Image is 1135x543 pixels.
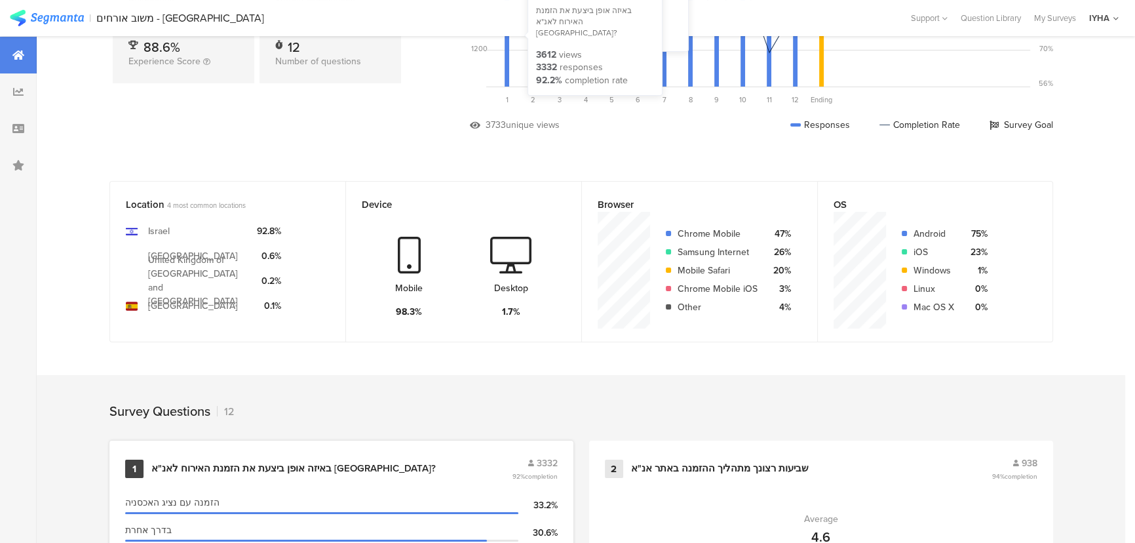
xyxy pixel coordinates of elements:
[148,299,238,313] div: [GEOGRAPHIC_DATA]
[148,253,246,308] div: United Kingdom of [GEOGRAPHIC_DATA] and [GEOGRAPHIC_DATA]
[584,94,588,105] span: 4
[965,264,988,277] div: 1%
[512,472,558,481] span: 92%
[257,249,281,263] div: 0.6%
[965,227,988,241] div: 75%
[965,300,988,314] div: 0%
[89,10,91,26] div: |
[739,94,746,105] span: 10
[914,300,954,314] div: Mac OS X
[506,118,560,132] div: unique views
[914,282,954,296] div: Linux
[148,224,170,238] div: Israel
[768,264,791,277] div: 20%
[678,245,758,259] div: Samsung Internet
[689,94,693,105] span: 8
[494,281,528,295] div: Desktop
[502,305,520,319] div: 1.7%
[631,462,809,475] div: שביעות רצונך מתהליך ההזמנה באתר אנ"א
[536,74,562,87] div: 92.2%
[536,5,654,38] div: באיזה אופן ביצעת את הזמנת האירוח לאנ"א [GEOGRAPHIC_DATA]?
[471,43,488,54] div: 1200
[678,264,758,277] div: Mobile Safari
[804,512,838,526] div: Average
[536,49,556,62] div: 3612
[954,12,1028,24] a: Question Library
[879,118,960,132] div: Completion Rate
[914,245,954,259] div: iOS
[965,245,988,259] div: 23%
[217,404,234,419] div: 12
[128,54,201,68] span: Experience Score
[1022,456,1037,470] span: 938
[809,94,835,105] div: Ending
[834,197,1015,212] div: OS
[678,282,758,296] div: Chrome Mobile iOS
[792,94,799,105] span: 12
[965,282,988,296] div: 0%
[560,61,603,74] div: responses
[288,37,300,50] div: 12
[151,462,436,475] div: באיזה אופן ביצעת את הזמנת האירוח לאנ"א [GEOGRAPHIC_DATA]?
[148,249,238,263] div: [GEOGRAPHIC_DATA]
[257,299,281,313] div: 0.1%
[125,496,220,510] span: הזמנה עם נציג האכסניה
[96,12,264,24] div: משוב אורחים - [GEOGRAPHIC_DATA]
[605,460,623,478] div: 2
[257,274,281,288] div: 0.2%
[678,300,758,314] div: Other
[257,224,281,238] div: 92.8%
[536,61,557,74] div: 3332
[790,118,850,132] div: Responses
[914,227,954,241] div: Android
[768,245,791,259] div: 26%
[126,197,308,212] div: Location
[486,118,506,132] div: 3733
[537,456,558,470] span: 3332
[565,74,628,87] div: completion rate
[144,37,180,57] span: 88.6%
[768,227,791,241] div: 47%
[167,200,246,211] span: 4 most common locations
[1028,12,1083,24] a: My Surveys
[395,281,423,295] div: Mobile
[714,94,719,105] span: 9
[992,472,1037,481] span: 94%
[506,94,509,105] span: 1
[525,472,558,481] span: completion
[598,197,780,212] div: Browser
[1039,78,1053,89] div: 56%
[678,227,758,241] div: Chrome Mobile
[275,54,361,68] span: Number of questions
[663,94,666,105] span: 7
[109,401,210,421] div: Survey Questions
[911,8,948,28] div: Support
[768,282,791,296] div: 3%
[1005,472,1037,481] span: completion
[125,523,172,537] span: בדרך אחרת
[558,94,562,105] span: 3
[531,94,535,105] span: 2
[10,10,84,26] img: segmanta logo
[1089,12,1109,24] div: IYHA
[559,49,582,62] div: views
[914,264,954,277] div: Windows
[125,460,144,478] div: 1
[396,305,422,319] div: 98.3%
[1039,43,1053,54] div: 70%
[636,94,640,105] span: 6
[767,94,772,105] span: 11
[518,498,558,512] div: 33.2%
[768,300,791,314] div: 4%
[362,197,544,212] div: Device
[990,118,1053,132] div: Survey Goal
[518,526,558,540] div: 30.6%
[609,94,614,105] span: 5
